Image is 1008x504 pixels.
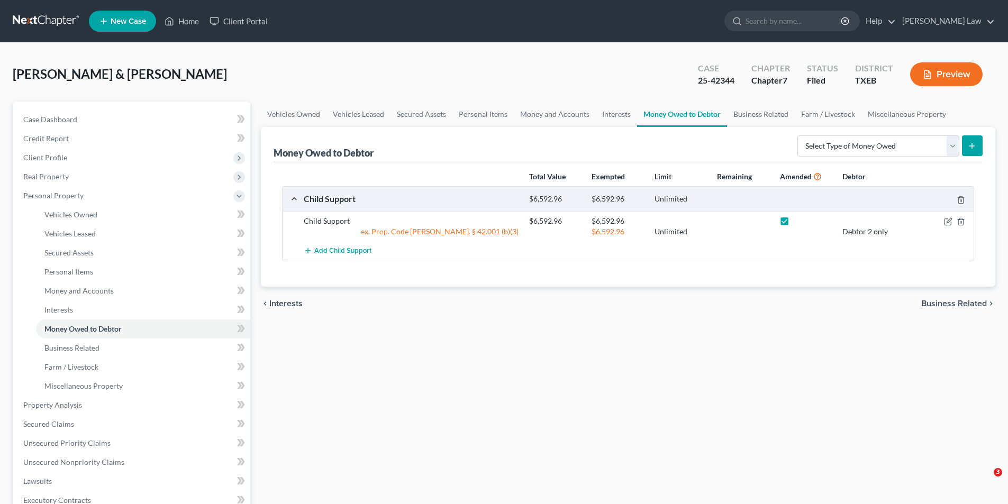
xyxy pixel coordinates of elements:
span: [PERSON_NAME] & [PERSON_NAME] [13,66,227,81]
div: $6,592.96 [524,194,586,204]
a: Vehicles Owned [261,102,326,127]
strong: Remaining [717,172,752,181]
div: Debtor 2 only [837,226,900,237]
span: Property Analysis [23,400,82,409]
a: Secured Assets [36,243,250,262]
div: Unlimited [649,194,712,204]
strong: Amended [780,172,812,181]
div: Case [698,62,734,75]
a: Home [159,12,204,31]
span: New Case [111,17,146,25]
a: Business Related [727,102,795,127]
div: Child Support [298,193,524,204]
a: Property Analysis [15,396,250,415]
div: TXEB [855,75,893,87]
a: Personal Items [36,262,250,281]
a: Case Dashboard [15,110,250,129]
span: Interests [44,305,73,314]
span: Add Child Support [314,247,371,255]
a: Interests [36,300,250,319]
button: Add Child Support [304,241,371,261]
a: Vehicles Owned [36,205,250,224]
strong: Total Value [529,172,566,181]
div: Filed [807,75,838,87]
span: 3 [994,468,1002,476]
a: Miscellaneous Property [36,377,250,396]
strong: Exempted [592,172,625,181]
div: Chapter [751,75,790,87]
a: Personal Items [452,102,514,127]
a: Lawsuits [15,472,250,491]
div: District [855,62,893,75]
span: Farm / Livestock [44,362,98,371]
strong: Limit [655,172,671,181]
a: Farm / Livestock [36,358,250,377]
i: chevron_left [261,299,269,308]
button: Business Related chevron_right [921,299,995,308]
a: Interests [596,102,637,127]
span: Money and Accounts [44,286,114,295]
div: $6,592.96 [586,216,649,226]
div: $6,592.96 [524,216,586,226]
span: Business Related [921,299,987,308]
button: Preview [910,62,983,86]
a: Money Owed to Debtor [637,102,727,127]
span: Vehicles Leased [44,229,96,238]
div: Status [807,62,838,75]
a: Help [860,12,896,31]
a: Vehicles Leased [326,102,391,127]
span: Vehicles Owned [44,210,97,219]
span: Personal Property [23,191,84,200]
div: ex. Prop. Code [PERSON_NAME]. § 42.001 (b)(3) [298,226,524,237]
strong: Debtor [842,172,866,181]
span: Unsecured Priority Claims [23,438,111,447]
div: Chapter [751,62,790,75]
a: Secured Assets [391,102,452,127]
div: Unlimited [649,226,712,237]
span: Business Related [44,343,99,352]
span: Real Property [23,172,69,181]
a: Client Portal [204,12,273,31]
i: chevron_right [987,299,995,308]
div: $6,592.96 [586,194,649,204]
span: Money Owed to Debtor [44,324,122,333]
a: Secured Claims [15,415,250,434]
a: Money Owed to Debtor [36,319,250,338]
span: 7 [783,75,787,85]
a: Unsecured Priority Claims [15,434,250,453]
span: Case Dashboard [23,115,77,124]
span: Secured Claims [23,419,74,428]
div: Child Support [298,216,524,226]
a: Business Related [36,338,250,358]
span: Miscellaneous Property [44,381,123,390]
a: Miscellaneous Property [861,102,952,127]
a: Vehicles Leased [36,224,250,243]
iframe: Intercom live chat [972,468,997,493]
span: Lawsuits [23,476,52,485]
span: Secured Assets [44,248,94,257]
input: Search by name... [746,11,842,31]
span: Personal Items [44,267,93,276]
a: Credit Report [15,129,250,148]
a: Farm / Livestock [795,102,861,127]
span: Interests [269,299,303,308]
div: 25-42344 [698,75,734,87]
a: Unsecured Nonpriority Claims [15,453,250,472]
button: chevron_left Interests [261,299,303,308]
a: [PERSON_NAME] Law [897,12,995,31]
span: Client Profile [23,153,67,162]
div: $6,592.96 [586,226,649,237]
a: Money and Accounts [514,102,596,127]
span: Credit Report [23,134,69,143]
span: Unsecured Nonpriority Claims [23,457,124,466]
a: Money and Accounts [36,281,250,300]
div: Money Owed to Debtor [274,146,376,159]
